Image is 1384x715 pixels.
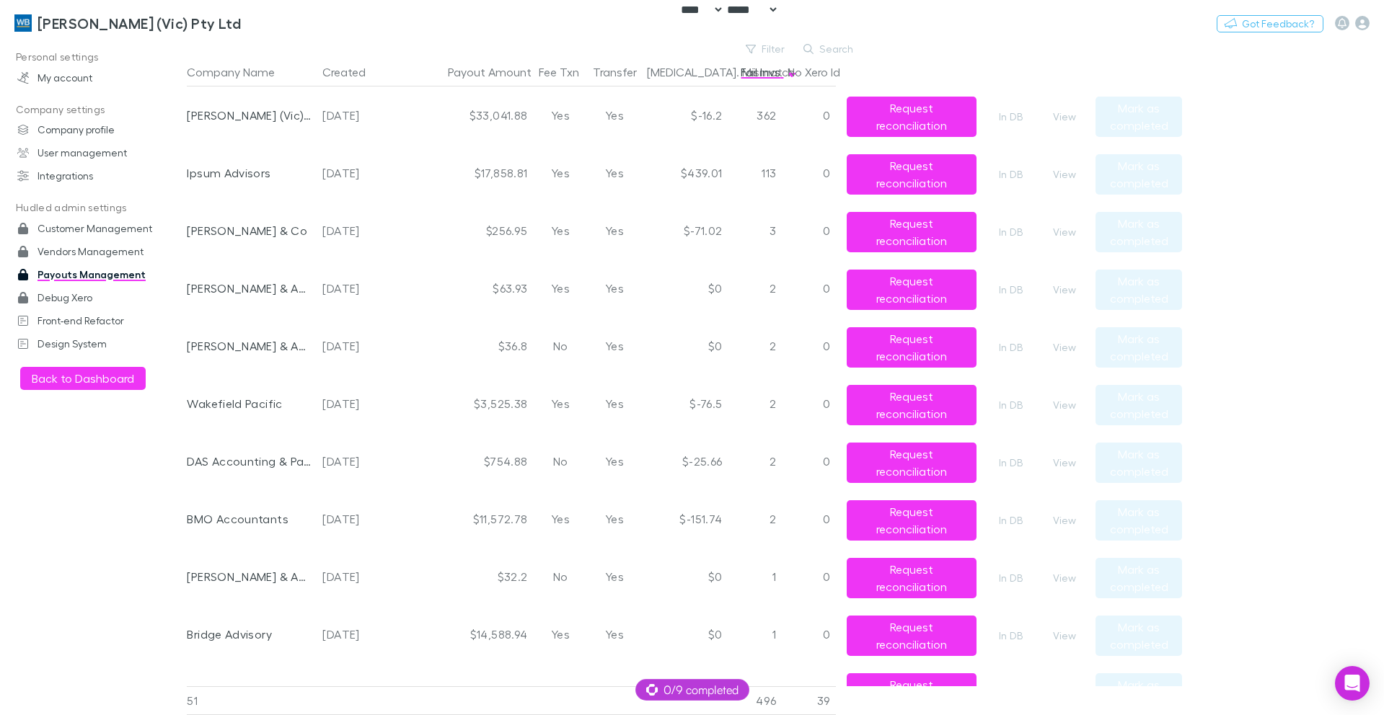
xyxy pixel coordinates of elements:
div: Yes [533,259,587,317]
a: Customer Management [3,217,195,240]
button: Request reconciliation [847,443,977,483]
button: Search [796,40,862,58]
div: 0 [782,432,836,490]
div: Yes [533,86,587,144]
div: Yes [587,86,641,144]
a: In DB [987,281,1033,298]
div: 0 [782,375,836,432]
button: View [1041,339,1088,356]
div: $3,525.38 [403,375,533,432]
div: Yes [587,548,641,605]
div: 362 [728,86,782,144]
div: $14,588.94 [403,605,533,663]
div: Yes [587,432,641,490]
h3: [PERSON_NAME] (Vic) Pty Ltd [38,14,241,32]
div: [DATE] [322,548,397,605]
a: In DB [987,339,1033,356]
button: Mark as completed [1096,212,1182,252]
div: [DATE] [322,86,397,144]
button: Mark as completed [1096,443,1182,483]
a: Design System [3,332,195,355]
p: Company settings [3,101,195,119]
div: Yes [587,605,641,663]
p: Hudled admin settings [3,199,195,217]
button: Filter [739,40,793,58]
div: 39 [782,686,836,715]
div: [DATE] [322,317,397,375]
div: Bridge Advisory [187,605,311,663]
div: [PERSON_NAME] (Vic) Pty Ltd [187,86,311,144]
a: Vendors Management [3,240,195,263]
button: No Xero Id [788,58,858,86]
button: Mark as completed [1096,616,1182,656]
div: [DATE] [322,144,397,202]
div: No [533,432,587,490]
div: Yes [587,259,641,317]
button: Fail Invs [741,58,798,86]
p: Personal settings [3,48,195,66]
div: Yes [587,317,641,375]
button: Mark as completed [1096,270,1182,310]
button: Mark as completed [1096,385,1182,425]
button: Company Name [187,58,292,86]
a: Front-end Refactor [3,309,195,332]
a: In DB [987,223,1033,241]
button: Request reconciliation [847,558,977,598]
button: View [1041,396,1088,414]
div: Yes [587,490,641,548]
div: $63.93 [403,259,533,317]
div: 1 [728,548,782,605]
div: $439.01 [641,144,728,202]
button: View [1041,569,1088,587]
div: [DATE] [322,490,397,548]
div: $-71.02 [641,202,728,259]
div: 2 [728,259,782,317]
div: Yes [533,605,587,663]
button: Got Feedback? [1217,15,1323,32]
a: [PERSON_NAME] (Vic) Pty Ltd [6,6,250,40]
button: Mark as completed [1096,500,1182,541]
button: Request reconciliation [847,385,977,425]
div: $36.8 [403,317,533,375]
button: Mark as completed [1096,673,1182,714]
a: User management [3,141,195,164]
div: [PERSON_NAME] & Associates Chartered Accountants [187,259,311,317]
a: In DB [987,685,1033,702]
a: Integrations [3,164,195,187]
div: 2 [728,375,782,432]
div: 113 [728,144,782,202]
button: Mark as completed [1096,558,1182,598]
div: Yes [533,202,587,259]
button: Fee Txn [539,58,596,86]
button: Mark as completed [1096,154,1182,195]
div: 0 [782,548,836,605]
button: Back to Dashboard [20,367,146,390]
div: Ipsum Advisors [187,144,311,202]
div: 0 [782,202,836,259]
button: Request reconciliation [847,212,977,252]
button: Created [322,58,383,86]
a: In DB [987,396,1033,414]
div: [DATE] [322,605,397,663]
div: [DATE] [322,375,397,432]
div: Yes [533,490,587,548]
button: Request reconciliation [847,500,977,541]
button: Request reconciliation [847,154,977,195]
div: 2 [728,490,782,548]
div: 3 [728,202,782,259]
div: No [533,548,587,605]
div: Yes [587,144,641,202]
button: Request reconciliation [847,616,977,656]
div: [PERSON_NAME] & Associates Chartered Accountants [187,548,311,605]
button: Mark as completed [1096,97,1182,137]
div: $32.2 [403,548,533,605]
div: $-76.5 [641,375,728,432]
div: [DATE] [322,202,397,259]
button: Transfer [593,58,654,86]
div: Yes [533,375,587,432]
a: In DB [987,108,1033,125]
a: In DB [987,569,1033,587]
div: Open Intercom Messenger [1335,666,1370,701]
div: 0 [782,259,836,317]
div: $-16.2 [641,86,728,144]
